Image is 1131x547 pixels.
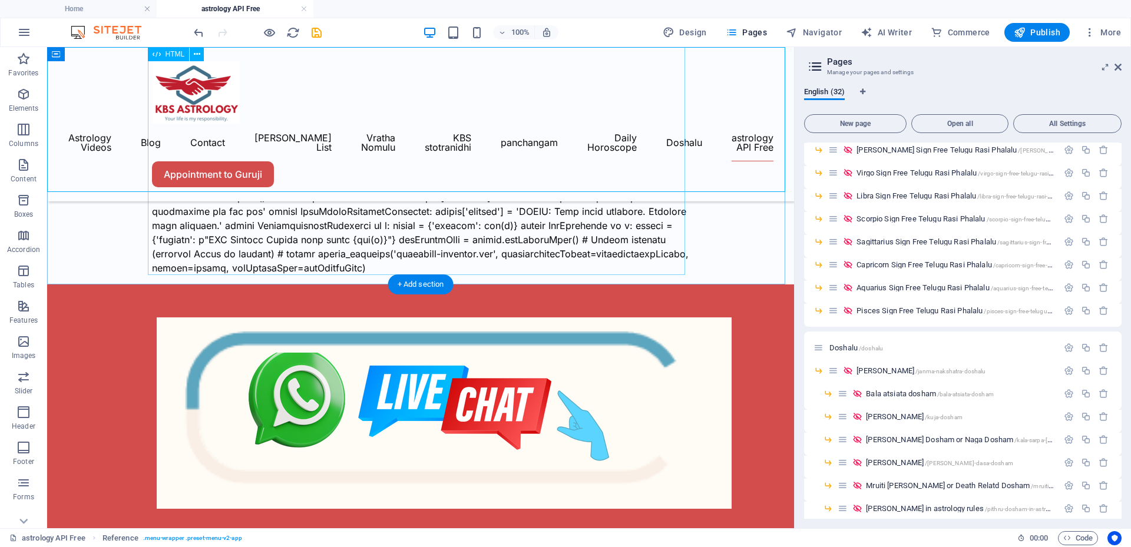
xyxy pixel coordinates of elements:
button: All Settings [1013,114,1122,133]
span: . menu-wrapper .preset-menu-v2-app [143,531,242,545]
span: /sagittarius-sign-free-telugu-rasi-phalalu [997,239,1103,246]
p: Images [12,351,36,360]
div: Settings [1064,389,1074,399]
div: Remove [1099,503,1109,513]
i: Undo: Change HTML (Ctrl+Z) [192,26,206,39]
div: Settings [1064,214,1074,224]
span: Pages [726,26,767,38]
div: Duplicate [1081,503,1091,513]
button: Design [658,23,712,42]
button: Open all [911,114,1008,133]
div: Settings [1064,145,1074,155]
span: Click to open page [866,458,1013,467]
span: Click to open page [856,214,1084,223]
div: Duplicate [1081,412,1091,422]
span: New page [809,120,901,127]
div: Duplicate [1081,260,1091,270]
p: Columns [9,139,38,148]
p: Footer [13,457,34,466]
div: Remove [1099,214,1109,224]
span: English (32) [804,85,845,101]
div: Settings [1064,435,1074,445]
span: Publish [1014,26,1060,38]
span: /doshalu [859,345,883,352]
div: [PERSON_NAME] Dosham or Naga Dosham/kala-sarpa-[GEOGRAPHIC_DATA]-or-[GEOGRAPHIC_DATA] [862,436,1057,443]
img: Editor Logo [68,25,156,39]
div: Remove [1099,283,1109,293]
div: Duplicate [1081,283,1091,293]
div: Remove [1099,260,1109,270]
p: Content [11,174,37,184]
span: /[PERSON_NAME]-dasa-dosham [925,460,1013,466]
span: : [1038,533,1040,542]
button: Click here to leave preview mode and continue editing [262,25,276,39]
div: Pisces Sign Free Telugu Rasi Phalalu/pisces-sign-free-telugu-rasi-phalalu [853,307,1057,314]
span: /bala-atsiata-dosham [937,391,994,397]
div: Settings [1064,191,1074,201]
div: Settings [1064,366,1074,376]
div: Remove [1099,458,1109,468]
div: Settings [1064,283,1074,293]
p: Features [9,316,38,325]
div: Duplicate [1081,435,1091,445]
span: /virgo-sign-free-telugu-rasi-phalalu [978,170,1070,177]
h6: 100% [511,25,530,39]
button: More [1079,23,1126,42]
div: Remove [1099,412,1109,422]
div: Settings [1064,343,1074,353]
span: /scorpio-sign-free-telugu-rasi-phalalu [987,216,1085,223]
p: Favorites [8,68,38,78]
div: [PERSON_NAME] in astrology rules/pithru-dosham-in-astrology-rules [862,505,1057,512]
span: /kuja-dosham [925,414,963,420]
a: Click to cancel selection. Double-click to open Pages [9,531,85,545]
button: Publish [1004,23,1070,42]
div: Duplicate [1081,191,1091,201]
div: Remove [1099,191,1109,201]
h4: astrology API Free [157,2,313,15]
div: Duplicate [1081,145,1091,155]
span: /capricorn-sign-free-telugu-rasi-phalalu [993,262,1097,268]
span: Click to open page [866,504,1075,513]
span: All Settings [1018,120,1116,127]
div: Remove [1099,343,1109,353]
div: [PERSON_NAME]/janma-nakshatra-doshalu [853,367,1057,374]
div: Sagittarius Sign Free Telugu Rasi Phalalu/sagittarius-sign-free-telugu-rasi-phalalu [853,238,1057,246]
div: Remove [1099,366,1109,376]
button: Pages [721,23,772,42]
div: Remove [1099,145,1109,155]
div: Remove [1099,435,1109,445]
button: Commerce [926,23,995,42]
span: Click to open page [829,343,883,352]
span: AI Writer [861,26,912,38]
div: [PERSON_NAME]/[PERSON_NAME]-dasa-dosham [862,459,1057,466]
span: /pisces-sign-free-telugu-rasi-phalalu [984,308,1079,314]
div: Settings [1064,306,1074,316]
button: 100% [493,25,535,39]
span: Click to open page [856,191,1067,200]
button: New page [804,114,907,133]
div: Duplicate [1081,458,1091,468]
div: Bala atsiata dosham/bala-atsiata-dosham [862,390,1057,397]
div: Settings [1064,168,1074,178]
div: Mruiti [PERSON_NAME] or Death Relatd Dosham/mruiti-dosham-or-death-relatd-dosham [862,482,1057,489]
div: Duplicate [1081,343,1091,353]
span: Click to open page [856,306,1079,315]
div: Duplicate [1081,480,1091,490]
div: Duplicate [1081,214,1091,224]
i: Reload page [286,26,300,39]
p: Elements [9,104,39,113]
p: Accordion [7,245,40,254]
p: Tables [13,280,34,290]
h3: Manage your pages and settings [827,67,1098,78]
button: Code [1058,531,1098,545]
div: Duplicate [1081,306,1091,316]
div: Duplicate [1081,168,1091,178]
div: Remove [1099,480,1109,490]
span: Click to open page [856,283,1092,292]
button: reload [286,25,300,39]
span: /janma-nakshatra-doshalu [915,368,986,374]
button: undo [191,25,206,39]
div: Remove [1099,389,1109,399]
span: Click to open page [856,366,986,375]
span: /aquarius-sign-free-telugu-rasi-phalalu [991,285,1092,291]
